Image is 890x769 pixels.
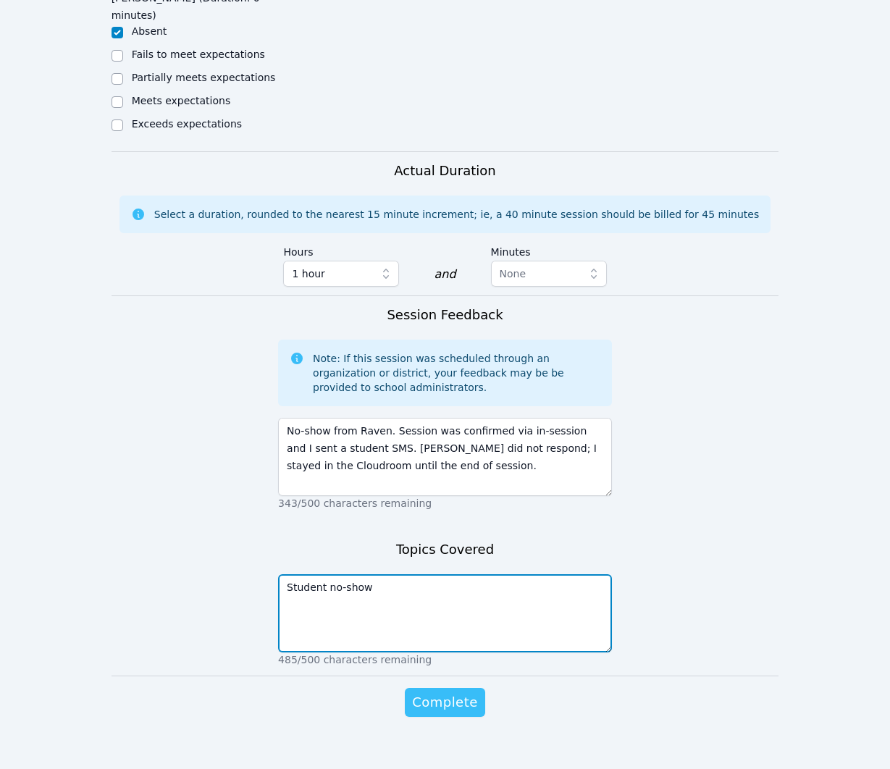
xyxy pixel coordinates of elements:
button: 1 hour [283,261,399,287]
label: Exceeds expectations [132,118,242,130]
h3: Session Feedback [387,305,503,325]
h3: Actual Duration [394,161,495,181]
span: 1 hour [292,265,324,282]
button: Complete [405,688,484,717]
button: None [491,261,607,287]
span: Complete [412,692,477,713]
label: Hours [283,239,399,261]
label: Minutes [491,239,607,261]
textarea: No-show from Raven. Session was confirmed via in-session and I sent a student SMS. [PERSON_NAME] ... [278,418,612,496]
p: 343/500 characters remaining [278,496,612,510]
span: None [500,268,526,280]
div: Note: If this session was scheduled through an organization or district, your feedback may be be ... [313,351,600,395]
label: Fails to meet expectations [132,49,265,60]
div: and [434,266,456,283]
h3: Topics Covered [396,539,494,560]
div: Select a duration, rounded to the nearest 15 minute increment; ie, a 40 minute session should be ... [154,207,759,222]
p: 485/500 characters remaining [278,652,612,667]
textarea: Student no-show [278,574,612,652]
label: Absent [132,25,167,37]
label: Meets expectations [132,95,231,106]
label: Partially meets expectations [132,72,276,83]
